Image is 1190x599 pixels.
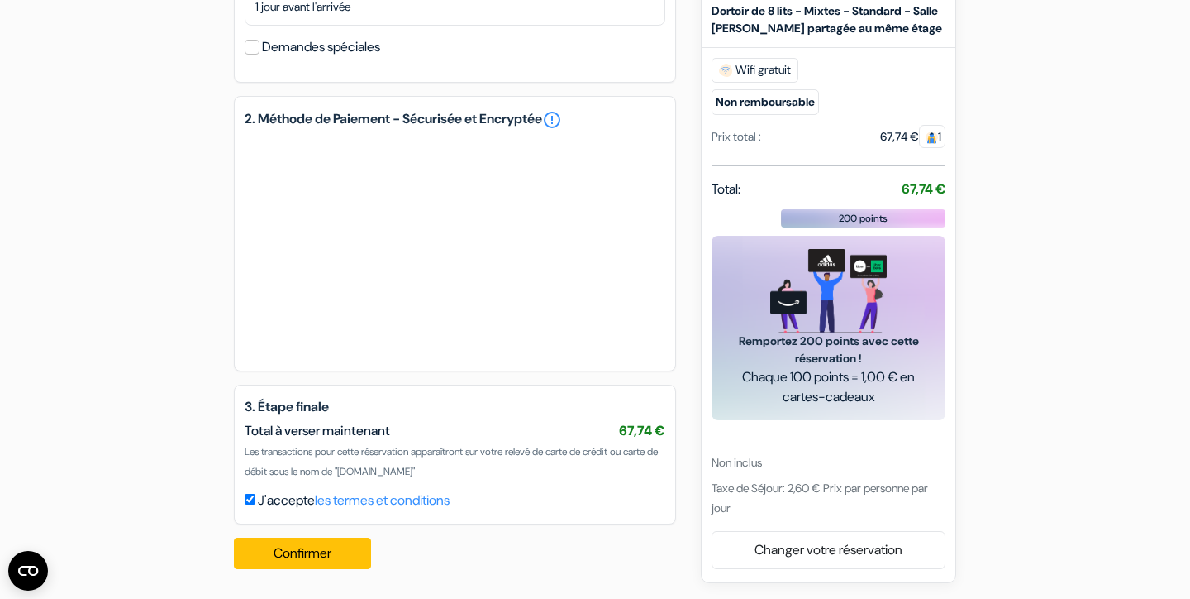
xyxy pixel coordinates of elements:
[712,534,945,565] a: Changer votre réservation
[719,63,732,76] img: free_wifi.svg
[712,480,928,515] span: Taxe de Séjour: 2,60 € Prix par personne par jour
[880,127,945,145] div: 67,74 €
[770,248,887,332] img: gift_card_hero_new.png
[261,153,649,341] iframe: Cadre de saisie sécurisé pour le paiement
[262,36,380,59] label: Demandes spéciales
[902,180,945,197] strong: 67,74 €
[245,110,665,130] h5: 2. Méthode de Paiement - Sécurisée et Encryptée
[619,422,665,439] span: 67,74 €
[919,124,945,147] span: 1
[712,453,945,471] div: Non inclus
[839,210,888,225] span: 200 points
[731,367,926,406] span: Chaque 100 points = 1,00 € en cartes-cadeaux
[712,127,761,145] div: Prix total :
[712,89,819,114] small: Non remboursable
[712,57,798,82] span: Wifi gratuit
[258,491,450,510] label: J'accepte
[926,131,938,143] img: guest.svg
[245,399,665,415] h5: 3. Étape finale
[731,332,926,367] span: Remportez 200 points avec cette réservation !
[542,110,562,130] a: error_outline
[8,551,48,591] button: Ouvrir le widget CMP
[315,491,450,509] a: les termes et conditions
[245,445,658,478] span: Les transactions pour cette réservation apparaîtront sur votre relevé de carte de crédit ou carte...
[712,179,740,199] span: Total:
[234,538,371,569] button: Confirmer
[245,422,390,439] span: Total à verser maintenant
[712,2,942,35] b: Dortoir de 8 lits - Mixtes - Standard - Salle [PERSON_NAME] partagée au même étage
